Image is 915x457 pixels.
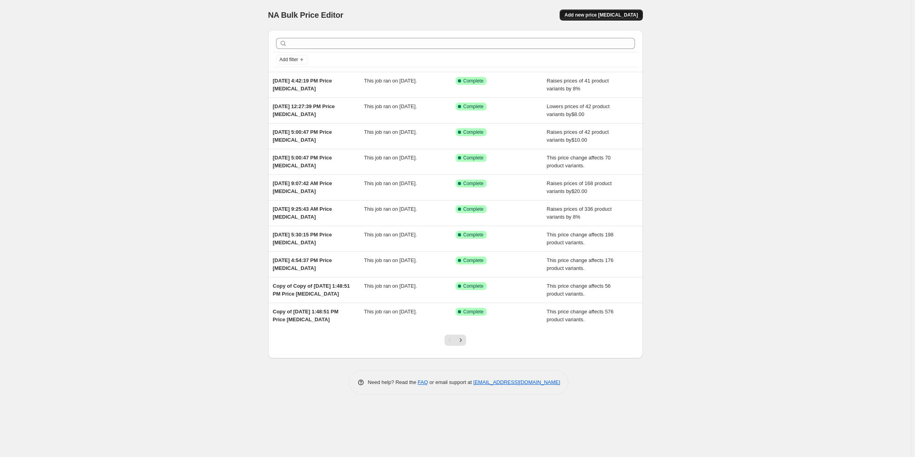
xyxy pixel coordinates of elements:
span: This price change affects 176 product variants. [547,257,614,271]
button: Next [455,335,466,346]
span: Complete [463,206,484,212]
span: This job ran on [DATE]. [364,103,417,109]
span: Add filter [280,56,298,63]
span: Need help? Read the [368,379,418,385]
span: Raises prices of 42 product variants by [547,129,609,143]
span: Raises prices of 168 product variants by [547,180,612,194]
span: This price change affects 576 product variants. [547,309,614,322]
span: This price change affects 198 product variants. [547,232,614,245]
span: or email support at [428,379,473,385]
span: [DATE] 12:27:39 PM Price [MEDICAL_DATA] [273,103,335,117]
span: [DATE] 5:00:47 PM Price [MEDICAL_DATA] [273,155,332,169]
button: Add filter [276,55,308,64]
a: FAQ [418,379,428,385]
span: Raises prices of 41 product variants by 8% [547,78,609,92]
span: Complete [463,103,484,110]
button: Add new price [MEDICAL_DATA] [560,9,642,21]
span: [DATE] 4:42:19 PM Price [MEDICAL_DATA] [273,78,332,92]
span: Complete [463,309,484,315]
span: [DATE] 5:30:15 PM Price [MEDICAL_DATA] [273,232,332,245]
span: This job ran on [DATE]. [364,129,417,135]
nav: Pagination [444,335,466,346]
span: This price change affects 56 product variants. [547,283,611,297]
span: Complete [463,232,484,238]
span: Add new price [MEDICAL_DATA] [564,12,638,18]
span: Lowers prices of 42 product variants by [547,103,610,117]
span: Complete [463,78,484,84]
span: Complete [463,283,484,289]
span: This job ran on [DATE]. [364,283,417,289]
span: [DATE] 9:07:42 AM Price [MEDICAL_DATA] [273,180,332,194]
span: NA Bulk Price Editor [268,11,344,19]
span: This job ran on [DATE]. [364,257,417,263]
span: Copy of [DATE] 1:48:51 PM Price [MEDICAL_DATA] [273,309,339,322]
span: This job ran on [DATE]. [364,309,417,315]
span: This job ran on [DATE]. [364,155,417,161]
span: This job ran on [DATE]. [364,232,417,238]
span: This job ran on [DATE]. [364,78,417,84]
span: [DATE] 9:25:43 AM Price [MEDICAL_DATA] [273,206,332,220]
span: Complete [463,155,484,161]
span: Copy of Copy of [DATE] 1:48:51 PM Price [MEDICAL_DATA] [273,283,350,297]
span: Raises prices of 336 product variants by 8% [547,206,612,220]
span: $8.00 [571,111,584,117]
span: This price change affects 70 product variants. [547,155,611,169]
span: Complete [463,129,484,135]
span: [DATE] 5:00:47 PM Price [MEDICAL_DATA] [273,129,332,143]
a: [EMAIL_ADDRESS][DOMAIN_NAME] [473,379,560,385]
span: This job ran on [DATE]. [364,206,417,212]
span: This job ran on [DATE]. [364,180,417,186]
span: Complete [463,257,484,264]
span: Complete [463,180,484,187]
span: $10.00 [571,137,587,143]
span: $20.00 [571,188,587,194]
span: [DATE] 4:54:37 PM Price [MEDICAL_DATA] [273,257,332,271]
